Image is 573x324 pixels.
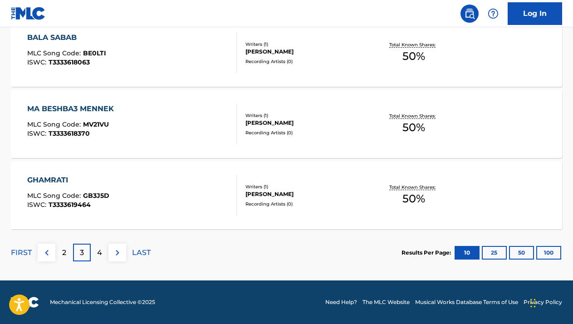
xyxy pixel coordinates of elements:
span: Mechanical Licensing Collective © 2025 [50,298,155,306]
div: Writers ( 1 ) [245,112,368,119]
button: 25 [482,246,507,260]
p: Total Known Shares: [389,184,438,191]
div: [PERSON_NAME] [245,190,368,198]
button: 10 [455,246,480,260]
span: T3333618063 [49,58,90,66]
p: LAST [132,247,151,258]
p: Total Known Shares: [389,41,438,48]
span: ISWC : [27,58,49,66]
span: GB3J5D [83,191,109,200]
div: Recording Artists ( 0 ) [245,129,368,136]
div: Help [484,5,502,23]
span: MLC Song Code : [27,120,83,128]
span: MLC Song Code : [27,191,83,200]
div: Writers ( 1 ) [245,41,368,48]
a: Public Search [460,5,479,23]
p: FIRST [11,247,32,258]
a: MA BESHBA3 MENNEKMLC Song Code:MV21VUISWC:T3333618370Writers (1)[PERSON_NAME]Recording Artists (0... [11,90,562,158]
a: Log In [508,2,562,25]
span: ISWC : [27,129,49,137]
div: Drag [530,290,536,317]
a: Musical Works Database Terms of Use [415,298,518,306]
a: Need Help? [325,298,357,306]
p: 4 [97,247,102,258]
p: 3 [80,247,84,258]
div: MA BESHBA3 MENNEK [27,103,118,114]
div: Writers ( 1 ) [245,183,368,190]
span: MV21VU [83,120,109,128]
a: The MLC Website [362,298,410,306]
span: 50 % [402,119,425,136]
span: BE0LTI [83,49,106,57]
a: GHAMRATIMLC Song Code:GB3J5DISWC:T3333619464Writers (1)[PERSON_NAME]Recording Artists (0)Total Kn... [11,161,562,229]
div: Recording Artists ( 0 ) [245,201,368,207]
div: GHAMRATI [27,175,109,186]
span: 50 % [402,191,425,207]
a: BALA SABABMLC Song Code:BE0LTIISWC:T3333618063Writers (1)[PERSON_NAME]Recording Artists (0)Total ... [11,19,562,87]
img: logo [11,297,39,308]
p: 2 [62,247,66,258]
div: BALA SABAB [27,32,106,43]
div: [PERSON_NAME] [245,119,368,127]
img: right [112,247,123,258]
img: MLC Logo [11,7,46,20]
span: MLC Song Code : [27,49,83,57]
button: 50 [509,246,534,260]
img: search [464,8,475,19]
img: left [41,247,52,258]
img: help [488,8,499,19]
iframe: Chat Widget [528,280,573,324]
button: 100 [536,246,561,260]
span: T3333618370 [49,129,90,137]
span: T3333619464 [49,201,91,209]
span: 50 % [402,48,425,64]
p: Total Known Shares: [389,113,438,119]
p: Results Per Page: [402,249,453,257]
span: ISWC : [27,201,49,209]
a: Privacy Policy [524,298,562,306]
div: Recording Artists ( 0 ) [245,58,368,65]
div: [PERSON_NAME] [245,48,368,56]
